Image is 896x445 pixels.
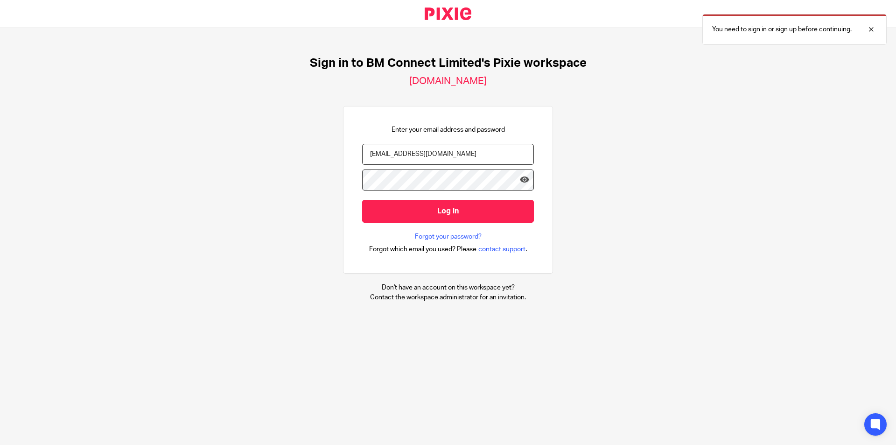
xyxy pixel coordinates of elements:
h2: [DOMAIN_NAME] [409,75,487,87]
input: name@example.com [362,144,534,165]
p: Enter your email address and password [392,125,505,134]
span: contact support [478,245,525,254]
input: Log in [362,200,534,223]
p: You need to sign in or sign up before continuing. [712,25,852,34]
div: . [369,244,527,254]
a: Forgot your password? [415,232,482,241]
p: Don't have an account on this workspace yet? [370,283,526,292]
span: Forgot which email you used? Please [369,245,476,254]
h1: Sign in to BM Connect Limited's Pixie workspace [310,56,587,71]
p: Contact the workspace administrator for an invitation. [370,293,526,302]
